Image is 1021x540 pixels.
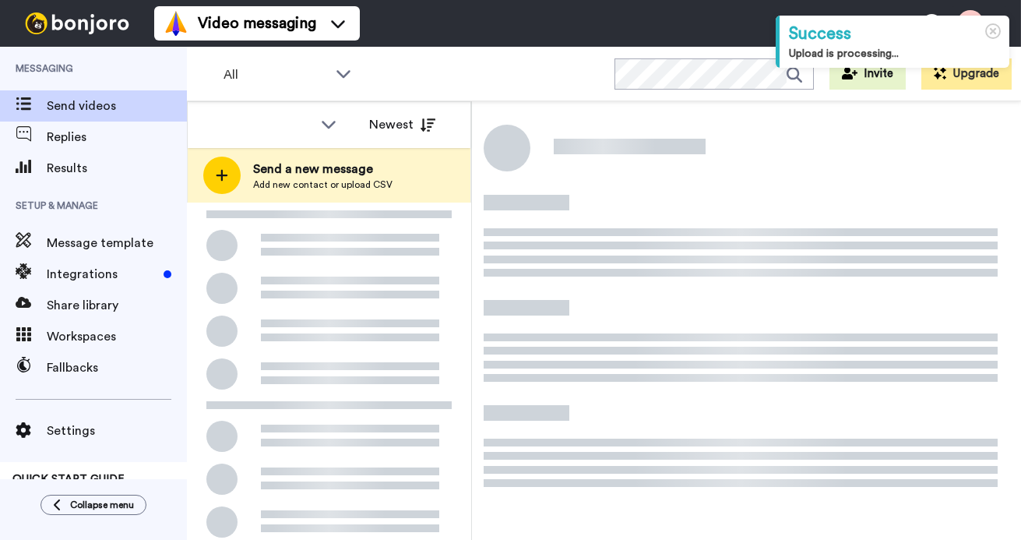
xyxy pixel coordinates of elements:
[47,234,187,252] span: Message template
[789,22,1000,46] div: Success
[47,422,187,440] span: Settings
[47,128,187,146] span: Replies
[829,58,906,90] button: Invite
[253,160,393,178] span: Send a new message
[198,12,316,34] span: Video messaging
[19,12,136,34] img: bj-logo-header-white.svg
[47,265,157,284] span: Integrations
[224,65,328,84] span: All
[47,296,187,315] span: Share library
[357,109,447,140] button: Newest
[164,11,188,36] img: vm-color.svg
[47,159,187,178] span: Results
[253,178,393,191] span: Add new contact or upload CSV
[12,474,125,485] span: QUICK START GUIDE
[789,46,1000,62] div: Upload is processing...
[921,58,1012,90] button: Upgrade
[40,495,146,515] button: Collapse menu
[47,327,187,346] span: Workspaces
[70,499,134,511] span: Collapse menu
[47,97,187,115] span: Send videos
[47,358,187,377] span: Fallbacks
